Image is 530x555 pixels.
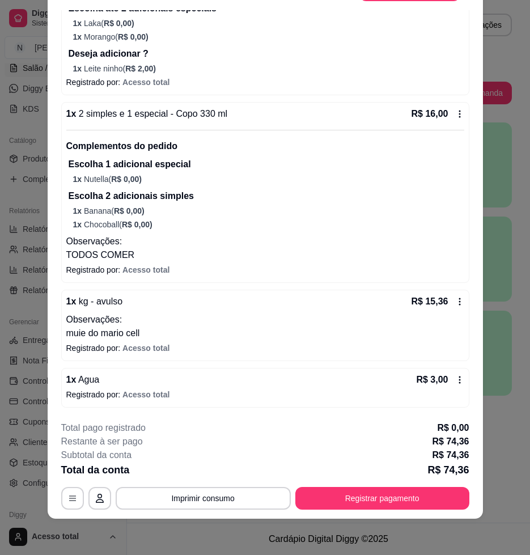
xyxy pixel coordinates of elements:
span: R$ 0,00 ) [114,206,145,215]
p: Registrado por: [66,77,464,88]
span: 1 x [73,32,84,41]
p: Total da conta [61,462,130,478]
p: R$ 74,36 [433,448,469,462]
p: Leite ninho ( [73,63,464,74]
span: R$ 2,00 ) [125,64,156,73]
span: R$ 0,00 ) [111,175,142,184]
p: Total pago registrado [61,421,146,435]
p: Registrado por: [66,342,464,354]
p: Registrado por: [66,264,464,276]
p: Observações: [66,235,464,248]
p: Laka ( [73,18,464,29]
p: Observações: [66,313,464,327]
p: 1 x [66,373,100,387]
span: Agua [76,375,99,384]
span: Acesso total [122,390,169,399]
span: 1 x [73,220,84,229]
p: Chocoball ( [73,219,464,230]
span: kg - avulso [76,296,122,306]
p: muie do mario cell [66,327,464,340]
p: Morango ( [73,31,464,43]
p: Escolha 1 adicional especial [69,158,464,171]
span: R$ 0,00 ) [104,19,134,28]
button: Imprimir consumo [116,487,291,510]
p: Deseja adicionar ? [69,47,464,61]
span: 2 simples e 1 especial - Copo 330 ml [76,109,227,118]
p: Escolha 2 adicionais simples [69,189,464,203]
p: Registrado por: [66,389,464,400]
span: 1 x [73,206,84,215]
span: Acesso total [122,78,169,87]
p: 1 x [66,295,123,308]
p: R$ 3,00 [416,373,448,387]
span: R$ 0,00 ) [122,220,152,229]
p: R$ 74,36 [427,462,469,478]
p: R$ 15,36 [412,295,448,308]
p: Banana ( [73,205,464,217]
span: Acesso total [122,344,169,353]
p: R$ 74,36 [433,435,469,448]
span: 1 x [73,175,84,184]
p: 1 x [66,107,228,121]
p: TODOS COMER [66,248,464,262]
p: Complementos do pedido [66,139,464,153]
span: Acesso total [122,265,169,274]
p: R$ 16,00 [412,107,448,121]
span: 1 x [73,19,84,28]
button: Registrar pagamento [295,487,469,510]
span: R$ 0,00 ) [118,32,149,41]
p: Nutella ( [73,173,464,185]
span: 1 x [73,64,84,73]
p: Subtotal da conta [61,448,132,462]
p: R$ 0,00 [437,421,469,435]
p: Restante à ser pago [61,435,143,448]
